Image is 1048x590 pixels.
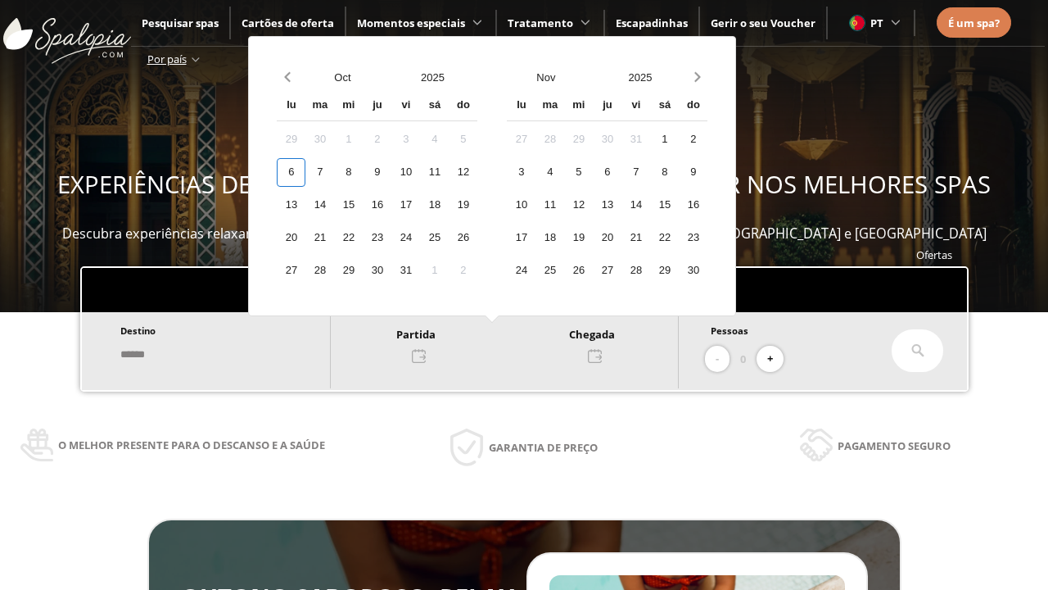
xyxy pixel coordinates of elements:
div: 12 [449,158,477,187]
div: 20 [593,224,621,252]
div: 21 [621,224,650,252]
button: Open years overlay [387,63,477,92]
button: Open months overlay [499,63,593,92]
div: ju [593,92,621,120]
div: 8 [334,158,363,187]
div: do [449,92,477,120]
div: 2 [679,125,707,154]
div: Calendar wrapper [507,92,707,285]
div: 30 [305,125,334,154]
span: EXPERIÊNCIAS DE BEM-ESTAR PARA OFERECER E APROVEITAR NOS MELHORES SPAS [57,168,991,201]
div: 25 [535,256,564,285]
div: 5 [449,125,477,154]
div: 3 [391,125,420,154]
div: 7 [621,158,650,187]
div: 23 [679,224,707,252]
div: 24 [391,224,420,252]
div: 5 [564,158,593,187]
span: Descubra experiências relaxantes, desfrute e ofereça momentos de bem-estar em mais de 400 spas em... [62,225,987,243]
div: 27 [277,256,305,285]
div: 29 [334,256,363,285]
div: 14 [621,191,650,220]
div: lu [277,92,305,120]
div: 17 [391,191,420,220]
div: 6 [277,158,305,187]
div: 11 [535,191,564,220]
div: vi [391,92,420,120]
div: sá [650,92,679,120]
div: do [679,92,707,120]
div: lu [507,92,535,120]
span: Destino [120,324,156,337]
div: 15 [650,191,679,220]
div: 14 [305,191,334,220]
div: ma [305,92,334,120]
div: 27 [507,125,535,154]
div: 2 [449,256,477,285]
div: 4 [535,158,564,187]
button: + [757,346,784,373]
div: 15 [334,191,363,220]
div: 10 [391,158,420,187]
div: sá [420,92,449,120]
div: 9 [679,158,707,187]
span: O melhor presente para o descanso e a saúde [58,436,325,454]
button: Open years overlay [593,63,687,92]
div: 19 [449,191,477,220]
a: Gerir o seu Voucher [711,16,815,30]
div: 30 [679,256,707,285]
div: mi [334,92,363,120]
div: 7 [305,158,334,187]
div: 4 [420,125,449,154]
span: Garantia de preço [489,438,598,456]
div: ju [363,92,391,120]
div: 31 [391,256,420,285]
div: 23 [363,224,391,252]
img: ImgLogoSpalopia.BvClDcEz.svg [3,2,131,64]
a: Cartões de oferta [242,16,334,30]
div: 29 [564,125,593,154]
a: Escapadinhas [616,16,688,30]
div: 1 [650,125,679,154]
div: 28 [535,125,564,154]
span: 0 [740,350,746,368]
div: 19 [564,224,593,252]
div: 12 [564,191,593,220]
div: 30 [593,125,621,154]
div: ma [535,92,564,120]
div: 18 [420,191,449,220]
div: 26 [564,256,593,285]
div: 1 [334,125,363,154]
div: Calendar wrapper [277,92,477,285]
div: 28 [621,256,650,285]
div: 31 [621,125,650,154]
div: 22 [650,224,679,252]
div: 3 [507,158,535,187]
div: 2 [363,125,391,154]
div: 29 [277,125,305,154]
button: Previous month [277,63,297,92]
span: Pessoas [711,324,748,337]
div: 8 [650,158,679,187]
div: 6 [593,158,621,187]
div: vi [621,92,650,120]
button: Open months overlay [297,63,387,92]
div: 22 [334,224,363,252]
span: Pagamento seguro [838,437,951,455]
a: É um spa? [948,14,1000,32]
a: Ofertas [916,247,952,262]
span: Por país [147,52,187,66]
div: 24 [507,256,535,285]
a: Pesquisar spas [142,16,219,30]
button: Next month [687,63,707,92]
div: 21 [305,224,334,252]
div: 28 [305,256,334,285]
div: 13 [593,191,621,220]
div: 17 [507,224,535,252]
div: 18 [535,224,564,252]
